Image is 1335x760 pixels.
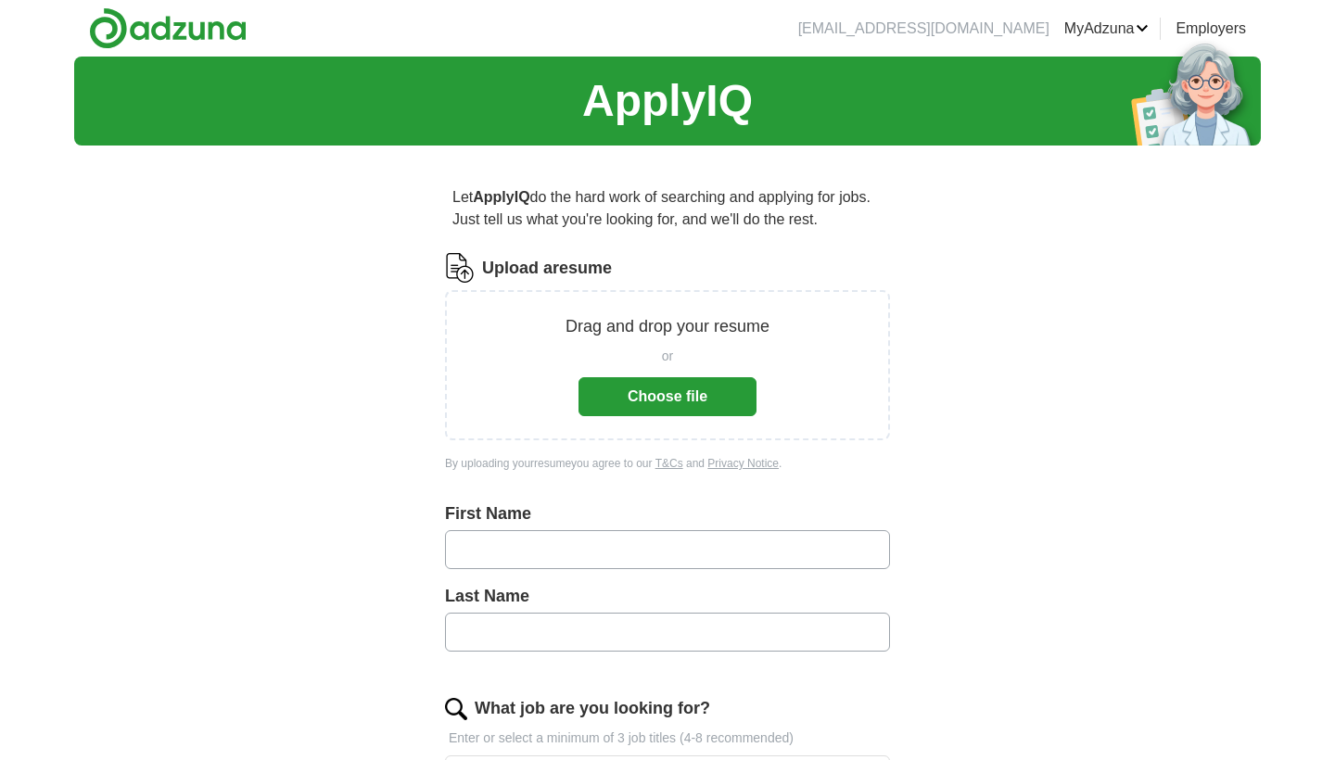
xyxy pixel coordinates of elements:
img: search.png [445,698,467,720]
strong: ApplyIQ [473,189,529,205]
span: or [662,347,673,366]
p: Let do the hard work of searching and applying for jobs. Just tell us what you're looking for, an... [445,179,890,238]
img: Adzuna logo [89,7,247,49]
label: Last Name [445,584,890,609]
div: By uploading your resume you agree to our and . [445,455,890,472]
p: Enter or select a minimum of 3 job titles (4-8 recommended) [445,728,890,748]
label: First Name [445,501,890,526]
label: Upload a resume [482,256,612,281]
li: [EMAIL_ADDRESS][DOMAIN_NAME] [798,18,1049,40]
label: What job are you looking for? [475,696,710,721]
h1: ApplyIQ [582,68,753,134]
a: Privacy Notice [707,457,779,470]
a: MyAdzuna [1064,18,1150,40]
a: T&Cs [655,457,683,470]
img: CV Icon [445,253,475,283]
a: Employers [1176,18,1246,40]
p: Drag and drop your resume [566,314,769,339]
button: Choose file [578,377,756,416]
